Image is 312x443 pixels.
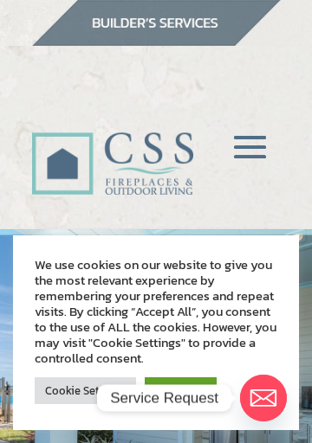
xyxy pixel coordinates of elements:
[240,375,287,421] a: Email
[31,88,193,203] img: CSS Fireplaces & Outdoor Living (Formerly Construction Solutions & Supply)- Jacksonville Ormond B...
[35,377,136,404] a: Cookie Settings
[145,377,217,404] a: Accept All
[31,29,281,52] a: builder services construction supply
[35,257,277,366] div: We use cookies on our website to give you the most relevant experience by remembering your prefer...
